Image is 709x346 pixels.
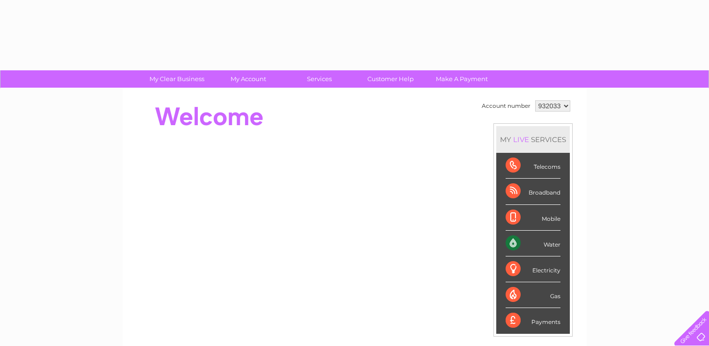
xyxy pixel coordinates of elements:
[511,135,531,144] div: LIVE
[496,126,570,153] div: MY SERVICES
[352,70,429,88] a: Customer Help
[506,256,560,282] div: Electricity
[423,70,500,88] a: Make A Payment
[479,98,533,114] td: Account number
[506,282,560,308] div: Gas
[209,70,287,88] a: My Account
[506,231,560,256] div: Water
[281,70,358,88] a: Services
[506,205,560,231] div: Mobile
[138,70,216,88] a: My Clear Business
[506,179,560,204] div: Broadband
[506,153,560,179] div: Telecoms
[506,308,560,333] div: Payments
